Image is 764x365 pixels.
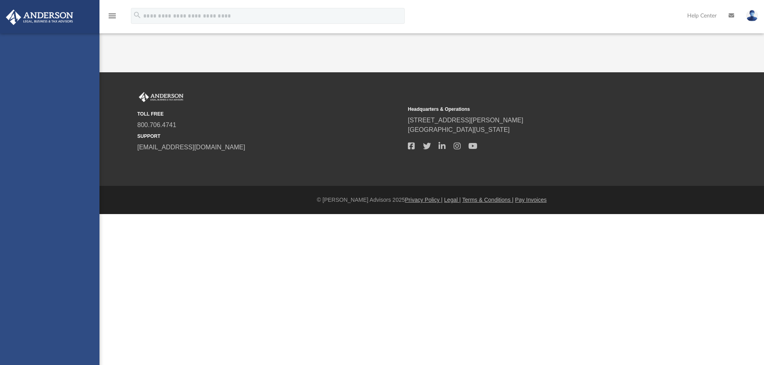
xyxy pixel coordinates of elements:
i: search [133,11,142,19]
img: User Pic [746,10,758,21]
img: Anderson Advisors Platinum Portal [137,92,185,102]
a: Terms & Conditions | [462,197,514,203]
a: Privacy Policy | [405,197,443,203]
a: menu [107,15,117,21]
small: SUPPORT [137,133,402,140]
a: Legal | [444,197,461,203]
img: Anderson Advisors Platinum Portal [4,10,76,25]
a: [GEOGRAPHIC_DATA][US_STATE] [408,126,510,133]
a: 800.706.4741 [137,122,176,128]
small: TOLL FREE [137,110,402,118]
a: [STREET_ADDRESS][PERSON_NAME] [408,117,523,124]
a: Pay Invoices [515,197,546,203]
i: menu [107,11,117,21]
small: Headquarters & Operations [408,106,673,113]
div: © [PERSON_NAME] Advisors 2025 [99,196,764,204]
a: [EMAIL_ADDRESS][DOMAIN_NAME] [137,144,245,151]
